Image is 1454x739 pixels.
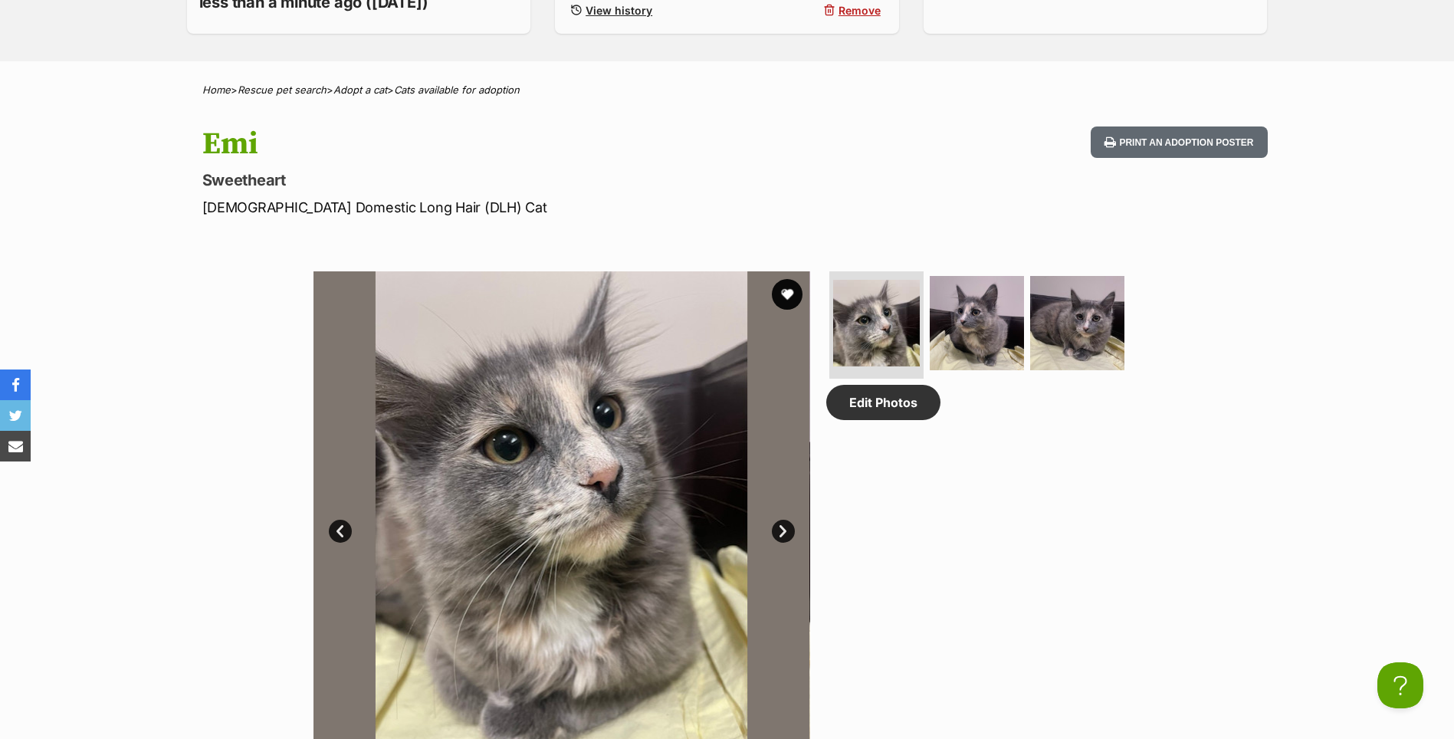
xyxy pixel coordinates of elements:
h1: Emi [202,126,851,162]
a: Prev [329,520,352,543]
a: Adopt a cat [333,84,387,96]
img: Photo of Emi [833,280,920,366]
img: Photo of Emi [930,276,1024,370]
img: Photo of Emi [1030,276,1124,370]
iframe: Help Scout Beacon - Open [1377,662,1423,708]
a: Home [202,84,231,96]
a: Edit Photos [826,385,940,420]
p: Sweetheart [202,169,851,191]
span: View history [586,2,652,18]
div: > > > [164,84,1291,96]
a: Rescue pet search [238,84,327,96]
span: Remove [839,2,881,18]
a: Next [772,520,795,543]
a: Cats available for adoption [394,84,520,96]
button: Print an adoption poster [1091,126,1267,158]
p: [DEMOGRAPHIC_DATA] Domestic Long Hair (DLH) Cat [202,197,851,218]
button: favourite [772,279,802,310]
